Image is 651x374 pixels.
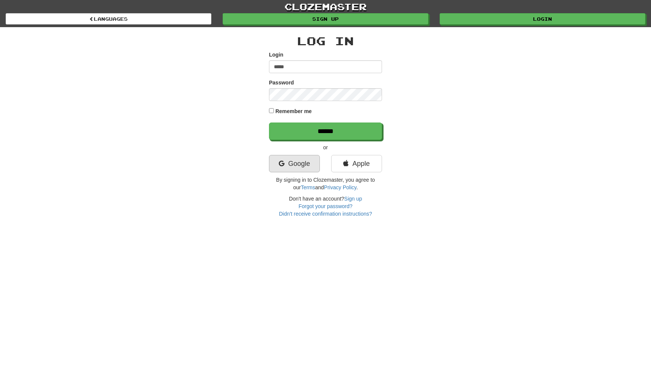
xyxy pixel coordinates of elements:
a: Languages [6,13,211,25]
a: Privacy Policy [324,184,356,190]
h2: Log In [269,35,382,47]
a: Google [269,155,320,172]
a: Apple [331,155,382,172]
a: Forgot your password? [298,203,352,209]
label: Login [269,51,283,58]
a: Didn't receive confirmation instructions? [279,211,372,217]
div: Don't have an account? [269,195,382,218]
p: or [269,144,382,151]
a: Login [440,13,645,25]
label: Password [269,79,294,86]
p: By signing in to Clozemaster, you agree to our and . [269,176,382,191]
a: Terms [301,184,315,190]
a: Sign up [223,13,428,25]
label: Remember me [275,107,312,115]
a: Sign up [344,196,362,202]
